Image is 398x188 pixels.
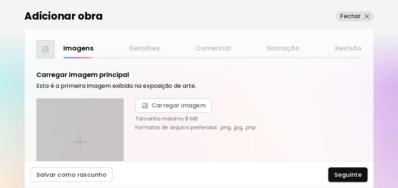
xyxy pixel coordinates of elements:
[152,101,206,110] span: Carregar imagem
[43,46,48,52] img: thumbnail
[31,167,112,182] button: Salvar como rascunho
[334,171,362,179] span: Seguinte
[328,167,367,182] button: Seguinte
[135,116,362,122] p: Tamanho máximo 8 MB
[36,82,362,90] h6: Esta é a primeira imagem exibida na exposição de arte.
[135,124,362,130] p: Formatos de arquivo preferidos: .png, .jpg, .pnp
[135,98,212,113] span: Carregar imagem
[36,171,107,179] span: Salvar como rascunho
[36,70,129,79] h5: Carregar imagem principal
[74,136,86,148] img: placeholder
